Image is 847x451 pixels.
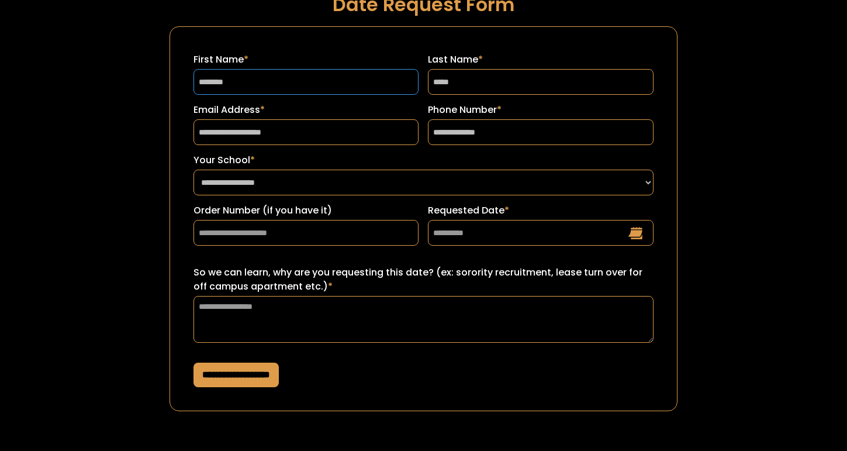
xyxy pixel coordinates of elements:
[170,26,677,411] form: Request a Date Form
[193,266,654,294] label: So we can learn, why are you requesting this date? (ex: sorority recruitment, lease turn over for...
[428,103,654,117] label: Phone Number
[193,103,419,117] label: Email Address
[193,53,419,67] label: First Name
[193,204,419,218] label: Order Number (if you have it)
[428,204,654,218] label: Requested Date
[193,153,654,167] label: Your School
[428,53,654,67] label: Last Name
